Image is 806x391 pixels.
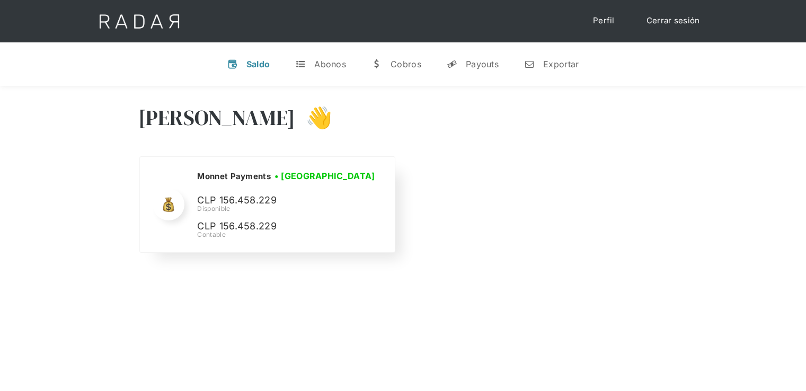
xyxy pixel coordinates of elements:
[246,59,270,69] div: Saldo
[371,59,382,69] div: w
[295,59,306,69] div: t
[197,193,356,208] p: CLP 156.458.229
[197,230,378,239] div: Contable
[295,104,332,131] h3: 👋
[227,59,238,69] div: v
[314,59,346,69] div: Abonos
[466,59,499,69] div: Payouts
[582,11,625,31] a: Perfil
[636,11,711,31] a: Cerrar sesión
[274,170,375,182] h3: • [GEOGRAPHIC_DATA]
[447,59,457,69] div: y
[197,171,271,182] h2: Monnet Payments
[391,59,421,69] div: Cobros
[138,104,296,131] h3: [PERSON_NAME]
[197,204,378,214] div: Disponible
[543,59,579,69] div: Exportar
[524,59,535,69] div: n
[197,219,356,234] p: CLP 156.458.229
